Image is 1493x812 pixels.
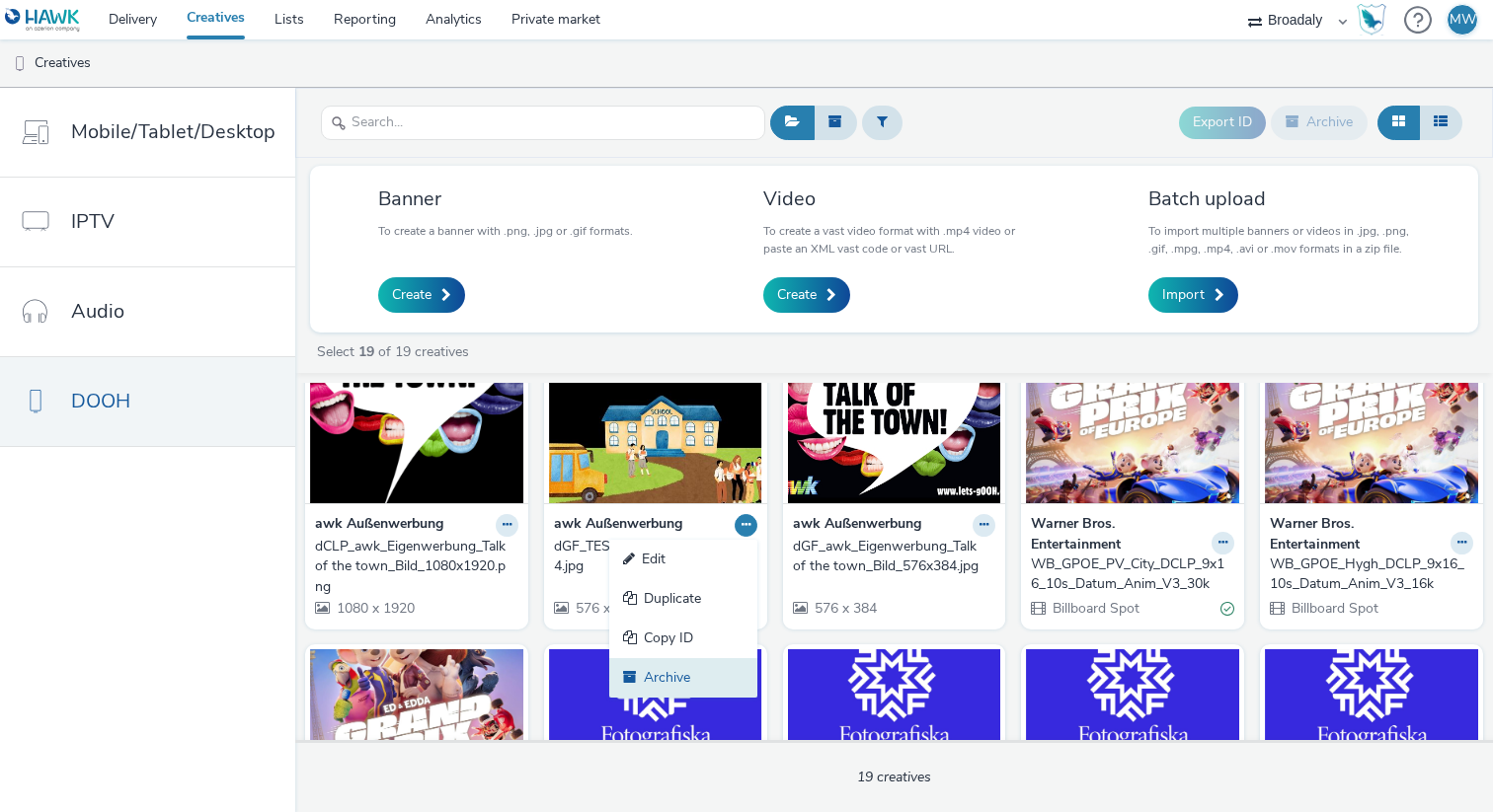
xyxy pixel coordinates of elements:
[574,599,638,618] span: 576 x 384
[71,297,124,326] span: Audio
[609,619,757,658] a: Copy ID
[1290,599,1378,618] span: Billboard Spot
[1026,311,1239,503] img: WB_GPOE_PV_City_DCLP_9x16_10s_Datum_Anim_V3_30k visual
[378,277,465,313] a: Create
[763,277,850,313] a: Create
[315,537,511,597] div: dCLP_awk_Eigenwerbung_Talk of the town_Bild_1080x1920.png
[788,311,1001,503] img: dGF_awk_Eigenwerbung_Talk of the town_Bild_576x384.jpg visual
[1031,554,1226,595] div: WB_GPOE_PV_City_DCLP_9x16_10s_Datum_Anim_V3_30k
[763,185,1025,212] h3: Video
[71,387,130,415] span: DOOH
[1179,107,1266,138] button: Export ID
[1031,514,1207,554] strong: Warner Bros. Entertainment
[1377,106,1420,139] button: Grid
[609,540,757,579] a: Edit
[1270,514,1446,554] strong: Warner Bros. Entertainment
[1450,5,1476,35] div: MW
[1271,106,1368,139] button: Archive
[554,537,757,577] a: dGF_TEST_Guten start_576x384.jpg
[310,311,523,503] img: dCLP_awk_Eigenwerbung_Talk of the town_Bild_1080x1920.png visual
[1031,554,1234,595] a: WB_GPOE_PV_City_DCLP_9x16_10s_Datum_Anim_V3_30k
[315,514,443,537] strong: awk Außenwerbung
[609,579,757,619] a: Duplicate
[554,514,682,537] strong: awk Außenwerbung
[793,537,996,577] a: dGF_awk_Eigenwerbung_Talk of the town_Bild_576x384.jpg
[335,599,415,618] span: 1080 x 1920
[1162,285,1205,305] span: Import
[1148,222,1410,258] p: To import multiple banners or videos in .jpg, .png, .gif, .mpg, .mp4, .avi or .mov formats in a z...
[1148,185,1410,212] h3: Batch upload
[793,514,921,537] strong: awk Außenwerbung
[315,342,477,361] a: Select of 19 creatives
[554,537,749,577] div: dGF_TEST_Guten start_576x384.jpg
[5,8,81,33] img: undefined Logo
[321,106,765,140] input: Search...
[763,222,1025,258] p: To create a vast video format with .mp4 video or paste an XML vast code or vast URL.
[378,185,633,212] h3: Banner
[549,311,762,503] img: dGF_TEST_Guten start_576x384.jpg visual
[1051,599,1139,618] span: Billboard Spot
[1220,599,1234,620] div: Valid
[71,207,115,236] span: IPTV
[857,768,931,786] span: 19 creatives
[1357,4,1394,36] a: Hawk Academy
[1357,4,1386,36] img: Hawk Academy
[1148,277,1238,313] a: Import
[378,222,633,240] p: To create a banner with .png, .jpg or .gif formats.
[777,285,817,305] span: Create
[1265,311,1478,503] img: WB_GPOE_Hygh_DCLP_9x16_10s_Datum_Anim_V3_16k visual
[1419,106,1462,139] button: Table
[315,537,518,597] a: dCLP_awk_Eigenwerbung_Talk of the town_Bild_1080x1920.png
[392,285,432,305] span: Create
[1270,554,1465,595] div: WB_GPOE_Hygh_DCLP_9x16_10s_Datum_Anim_V3_16k
[793,537,988,577] div: dGF_awk_Eigenwerbung_Talk of the town_Bild_576x384.jpg
[10,54,30,74] img: dooh
[1270,554,1473,595] a: WB_GPOE_Hygh_DCLP_9x16_10s_Datum_Anim_V3_16k
[813,599,877,618] span: 576 x 384
[358,342,374,361] strong: 19
[71,117,275,146] span: Mobile/Tablet/Desktop
[609,658,757,698] a: Archive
